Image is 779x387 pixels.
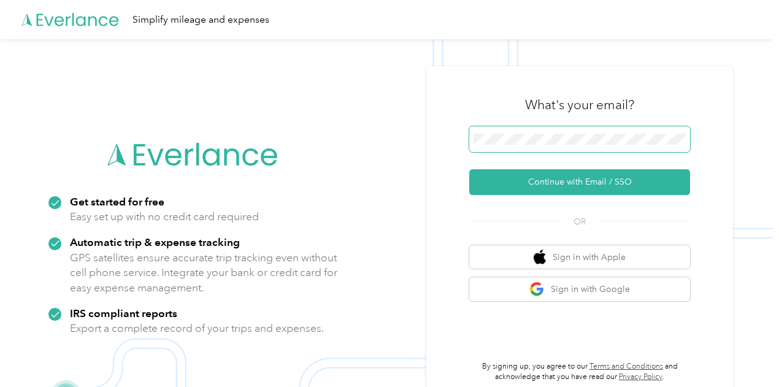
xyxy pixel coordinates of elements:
[469,277,690,301] button: google logoSign in with Google
[529,282,545,297] img: google logo
[70,250,338,296] p: GPS satellites ensure accurate trip tracking even without cell phone service. Integrate your bank...
[525,96,634,113] h3: What's your email?
[132,12,269,28] div: Simplify mileage and expenses
[70,321,324,336] p: Export a complete record of your trips and expenses.
[70,195,164,208] strong: Get started for free
[558,215,601,228] span: OR
[469,169,690,195] button: Continue with Email / SSO
[534,250,546,265] img: apple logo
[469,245,690,269] button: apple logoSign in with Apple
[70,236,240,248] strong: Automatic trip & expense tracking
[589,362,663,371] a: Terms and Conditions
[469,361,690,383] p: By signing up, you agree to our and acknowledge that you have read our .
[70,209,259,224] p: Easy set up with no credit card required
[70,307,177,320] strong: IRS compliant reports
[619,372,662,381] a: Privacy Policy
